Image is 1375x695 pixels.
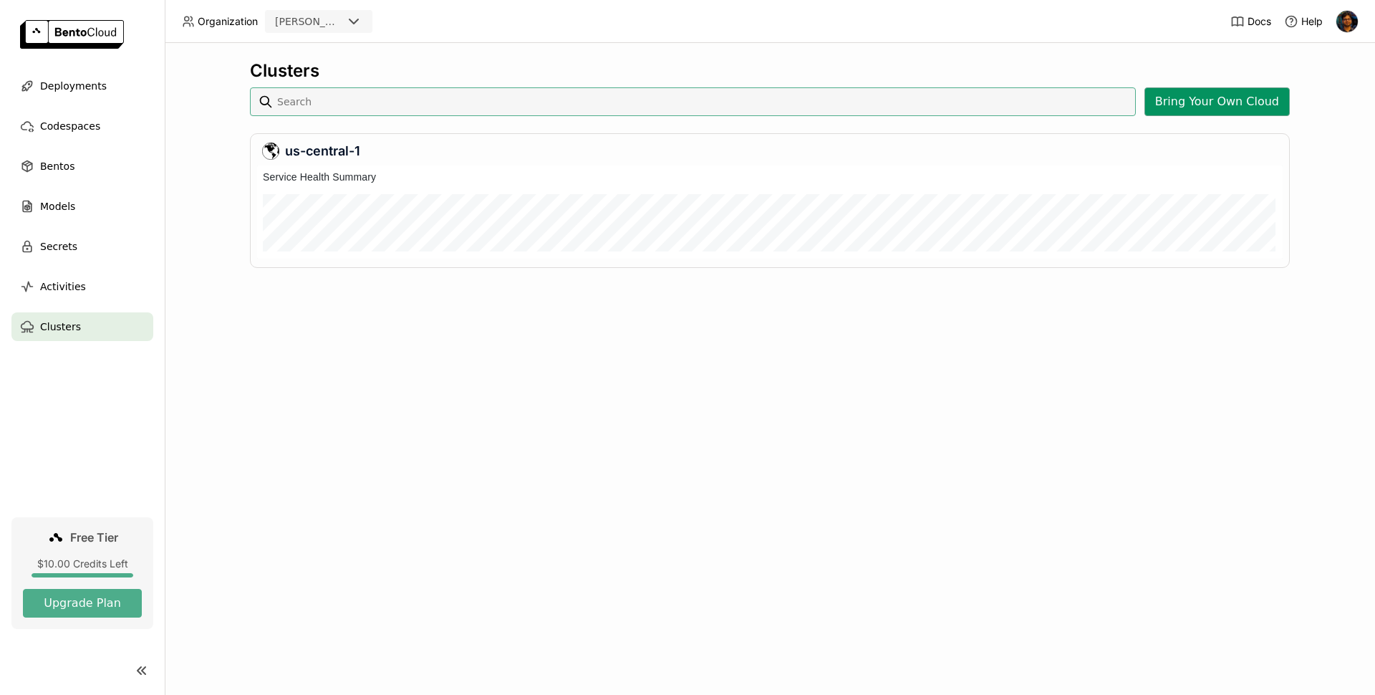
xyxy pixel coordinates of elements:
[40,198,75,215] span: Models
[198,15,258,28] span: Organization
[276,90,1130,113] input: Search
[40,238,77,255] span: Secrets
[20,20,124,49] img: logo
[11,72,153,100] a: Deployments
[40,278,86,295] span: Activities
[11,232,153,261] a: Secrets
[1284,14,1323,29] div: Help
[11,152,153,181] a: Bentos
[1301,15,1323,28] span: Help
[11,112,153,140] a: Codespaces
[257,166,1283,259] iframe: Service Health Summary
[11,272,153,301] a: Activities
[40,77,107,95] span: Deployments
[23,589,142,618] button: Upgrade Plan
[23,557,142,570] div: $10.00 Credits Left
[275,14,342,29] div: [PERSON_NAME]
[70,530,118,545] span: Free Tier
[40,158,74,175] span: Bentos
[11,192,153,221] a: Models
[1336,11,1358,32] img: Harsh Gupta
[1248,15,1271,28] span: Docs
[11,517,153,629] a: Free Tier$10.00 Credits LeftUpgrade Plan
[1230,14,1271,29] a: Docs
[40,118,100,135] span: Codespaces
[11,312,153,341] a: Clusters
[40,318,81,335] span: Clusters
[262,143,1278,160] div: us-central-1
[1144,87,1290,116] button: Bring Your Own Cloud
[344,15,345,29] input: Selected felvin.
[250,60,1290,82] div: Clusters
